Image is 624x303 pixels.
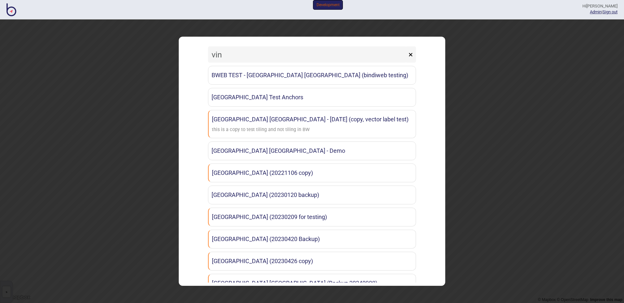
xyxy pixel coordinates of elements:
[208,141,416,160] a: [GEOGRAPHIC_DATA] [GEOGRAPHIC_DATA] - Demo
[208,66,416,85] a: BWEB TEST - [GEOGRAPHIC_DATA] [GEOGRAPHIC_DATA] (bindiweb testing)
[208,274,416,293] a: [GEOGRAPHIC_DATA] [GEOGRAPHIC_DATA] (Backup 20240908)
[590,9,602,14] a: Admin
[208,208,416,226] a: [GEOGRAPHIC_DATA] (20230209 for testing)
[6,3,16,16] img: BindiMaps CMS
[208,164,416,182] a: [GEOGRAPHIC_DATA] (20221106 copy)
[405,46,416,63] button: ×
[208,252,416,271] a: [GEOGRAPHIC_DATA] (20230426 copy)
[212,125,310,135] div: this is a copy to test tiling and not tiling in BW
[603,9,617,14] button: Sign out
[208,230,416,248] a: [GEOGRAPHIC_DATA] (20230420 Backup)
[582,3,617,9] div: Hi [PERSON_NAME]
[590,9,603,14] span: |
[208,46,407,63] input: Search locations by tag + name
[208,186,416,204] a: [GEOGRAPHIC_DATA] (20230120 backup)
[208,88,416,107] a: [GEOGRAPHIC_DATA] Test Anchors
[208,110,416,138] a: [GEOGRAPHIC_DATA] [GEOGRAPHIC_DATA] - [DATE] (copy, vector label test)this is a copy to test tili...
